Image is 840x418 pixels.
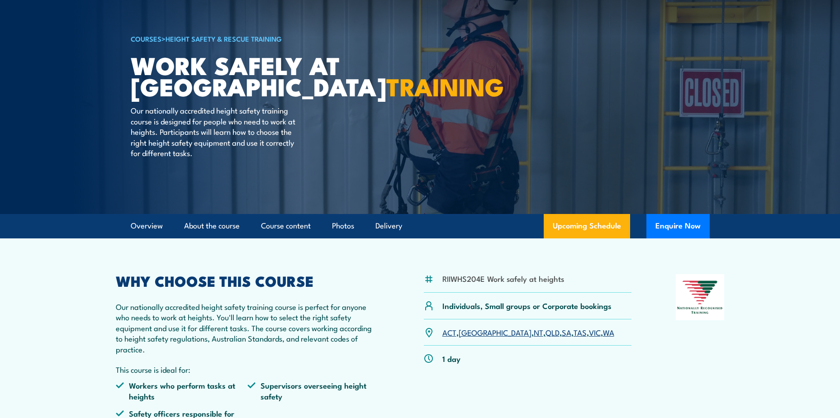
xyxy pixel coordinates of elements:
[534,327,543,337] a: NT
[386,67,504,104] strong: TRAINING
[562,327,571,337] a: SA
[131,54,354,96] h1: Work Safely at [GEOGRAPHIC_DATA]
[116,380,248,401] li: Workers who perform tasks at heights
[247,380,380,401] li: Supervisors overseeing height safety
[442,327,456,337] a: ACT
[131,105,296,158] p: Our nationally accredited height safety training course is designed for people who need to work a...
[646,214,710,238] button: Enquire Now
[131,33,354,44] h6: >
[676,274,725,320] img: Nationally Recognised Training logo.
[261,214,311,238] a: Course content
[589,327,601,337] a: VIC
[116,301,380,354] p: Our nationally accredited height safety training course is perfect for anyone who needs to work a...
[131,214,163,238] a: Overview
[459,327,532,337] a: [GEOGRAPHIC_DATA]
[184,214,240,238] a: About the course
[442,327,614,337] p: , , , , , , ,
[603,327,614,337] a: WA
[375,214,402,238] a: Delivery
[442,300,612,311] p: Individuals, Small groups or Corporate bookings
[442,353,460,364] p: 1 day
[544,214,630,238] a: Upcoming Schedule
[332,214,354,238] a: Photos
[166,33,282,43] a: Height Safety & Rescue Training
[574,327,587,337] a: TAS
[116,274,380,287] h2: WHY CHOOSE THIS COURSE
[116,364,380,375] p: This course is ideal for:
[442,273,564,284] li: RIIWHS204E Work safely at heights
[131,33,161,43] a: COURSES
[546,327,560,337] a: QLD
